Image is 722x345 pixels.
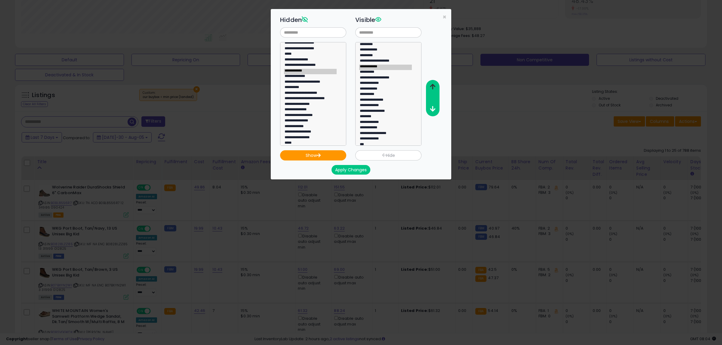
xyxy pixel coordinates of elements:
button: Hide [355,150,421,160]
h3: Hidden [280,15,346,24]
button: Show [280,150,346,160]
button: Apply Changes [332,165,370,175]
span: × [443,13,446,21]
h3: Visible [355,15,421,24]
